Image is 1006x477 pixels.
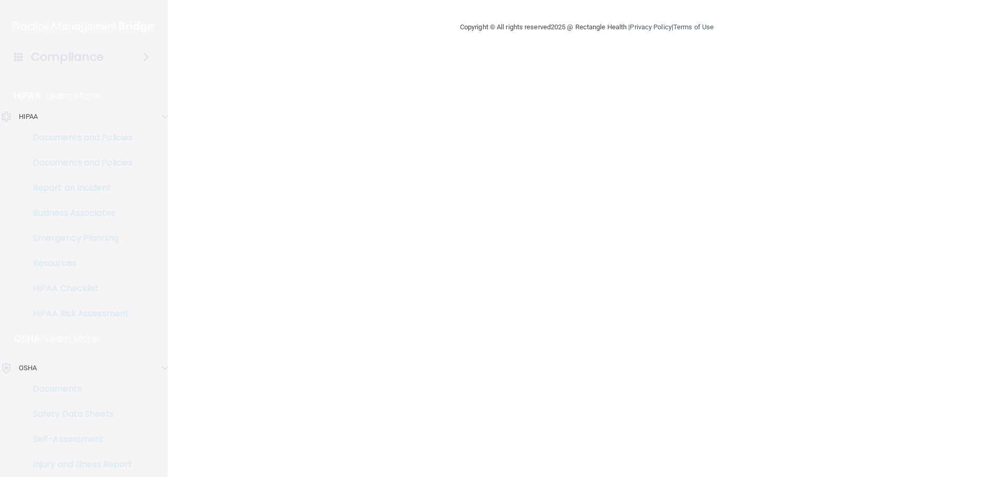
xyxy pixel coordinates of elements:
p: HIPAA Risk Assessment [7,308,150,319]
p: Safety Data Sheets [7,409,150,419]
p: Self-Assessment [7,434,150,445]
p: Injury and Illness Report [7,459,150,470]
p: HIPAA [19,110,38,123]
p: OSHA [19,362,37,374]
p: Documents [7,384,150,394]
p: Report an Incident [7,183,150,193]
p: OSHA [14,332,40,345]
p: Learn More! [46,90,102,102]
a: Privacy Policy [630,23,671,31]
p: Resources [7,258,150,269]
h4: Compliance [31,50,104,64]
p: HIPAA Checklist [7,283,150,294]
p: Learn More! [46,332,101,345]
a: Terms of Use [673,23,714,31]
p: Documents and Policies [7,158,150,168]
div: Copyright © All rights reserved 2025 @ Rectangle Health | | [396,10,778,44]
p: Emergency Planning [7,233,150,243]
p: Documents and Policies [7,132,150,143]
p: HIPAA [14,90,41,102]
p: Business Associates [7,208,150,218]
img: PMB logo [13,16,155,37]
